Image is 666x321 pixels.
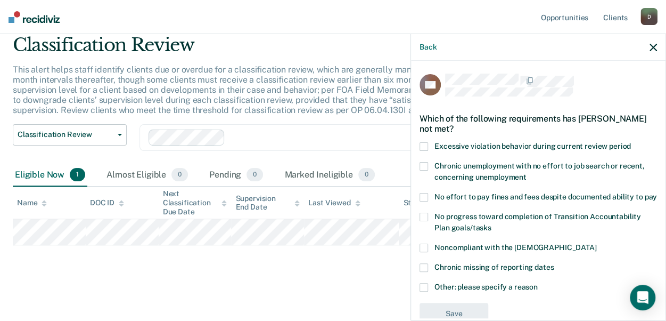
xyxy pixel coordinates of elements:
button: Back [420,43,437,52]
div: Last Viewed [308,198,360,207]
div: Supervision End Date [235,194,300,212]
div: D [640,8,657,25]
div: Classification Review [13,34,612,65]
span: Excessive violation behavior during current review period [434,142,631,150]
span: Chronic unemployment with no effort to job search or recent, concerning unemployment [434,162,645,181]
div: Almost Eligible [104,164,190,187]
span: 0 [358,168,375,182]
div: Pending [207,164,265,187]
span: No progress toward completion of Transition Accountability Plan goals/tasks [434,212,641,232]
div: Which of the following requirements has [PERSON_NAME] not met? [420,105,657,142]
img: Recidiviz [9,11,60,23]
div: Status [403,198,426,207]
span: Noncompliant with the [DEMOGRAPHIC_DATA] [434,243,596,252]
span: 1 [70,168,85,182]
span: Chronic missing of reporting dates [434,263,554,271]
div: Next Classification Due Date [163,189,227,216]
div: Name [17,198,47,207]
p: This alert helps staff identify clients due or overdue for a classification review, which are gen... [13,65,607,116]
div: Open Intercom Messenger [630,285,655,310]
div: DOC ID [90,198,124,207]
span: No effort to pay fines and fees despite documented ability to pay [434,192,657,201]
div: Marked Ineligible [282,164,377,187]
div: Eligible Now [13,164,87,187]
span: Other: please specify a reason [434,283,538,291]
span: 0 [246,168,263,182]
span: Classification Review [18,130,113,139]
span: 0 [171,168,188,182]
